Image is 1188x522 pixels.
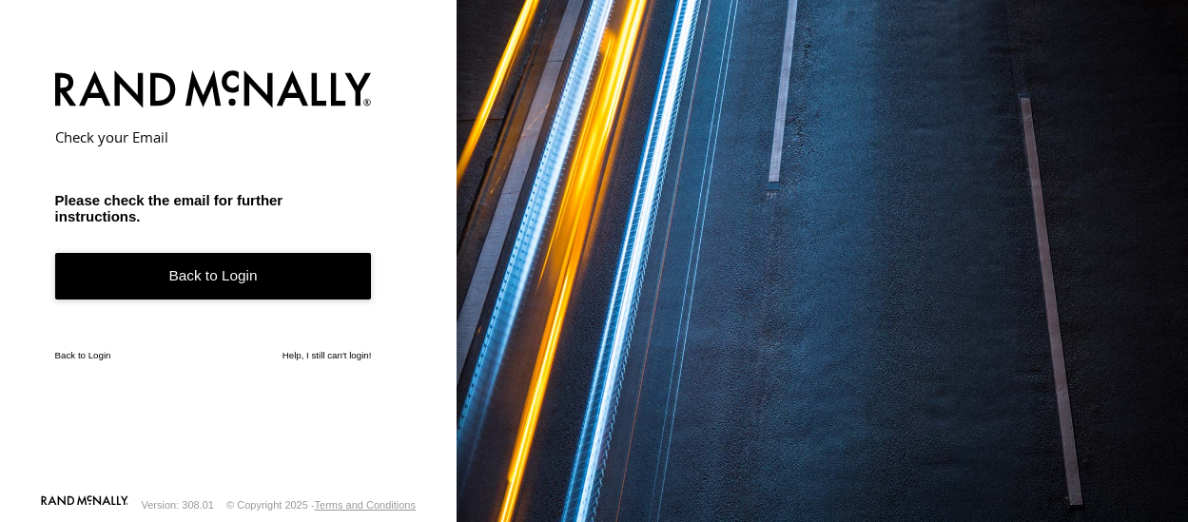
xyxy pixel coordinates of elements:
[142,499,214,511] div: Version: 308.01
[55,67,372,115] img: Rand McNally
[55,350,111,360] a: Back to Login
[55,253,372,300] a: Back to Login
[55,192,372,224] h3: Please check the email for further instructions.
[41,495,128,514] a: Visit our Website
[282,350,372,360] a: Help, I still can't login!
[55,127,372,146] h2: Check your Email
[226,499,416,511] div: © Copyright 2025 -
[315,499,416,511] a: Terms and Conditions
